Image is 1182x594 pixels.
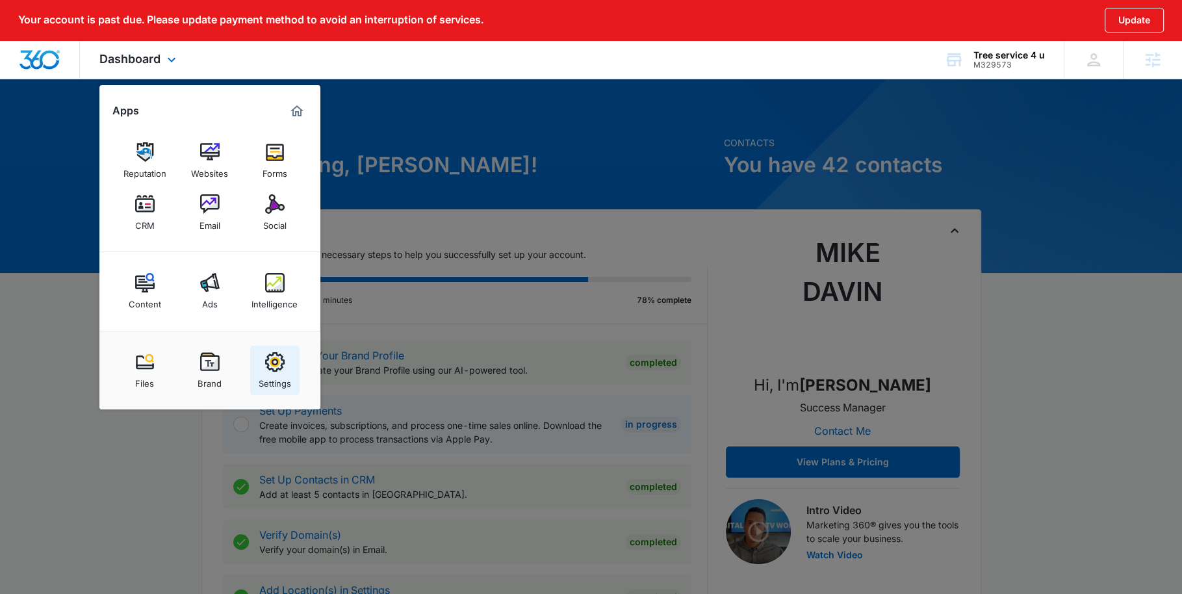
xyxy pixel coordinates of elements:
a: CRM [120,188,170,237]
div: Brand [198,372,222,389]
div: Email [199,214,220,231]
span: Dashboard [99,52,161,66]
div: Files [135,372,154,389]
div: Ads [202,292,218,309]
a: Brand [185,346,235,395]
div: CRM [135,214,155,231]
div: Settings [259,372,291,389]
a: Intelligence [250,266,300,316]
div: account name [973,50,1045,60]
h2: Apps [112,105,139,117]
a: Settings [250,346,300,395]
p: Your account is past due. Please update payment method to avoid an interruption of services. [18,14,483,26]
div: Dashboard [80,40,199,79]
div: Social [263,214,287,231]
div: Content [129,292,161,309]
a: Files [120,346,170,395]
div: Websites [191,162,228,179]
div: account id [973,60,1045,70]
div: Reputation [123,162,166,179]
a: Forms [250,136,300,185]
div: Intelligence [251,292,298,309]
button: Update [1105,8,1164,32]
a: Reputation [120,136,170,185]
a: Ads [185,266,235,316]
a: Content [120,266,170,316]
a: Email [185,188,235,237]
div: Forms [263,162,287,179]
a: Websites [185,136,235,185]
a: Marketing 360® Dashboard [287,101,307,122]
a: Social [250,188,300,237]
